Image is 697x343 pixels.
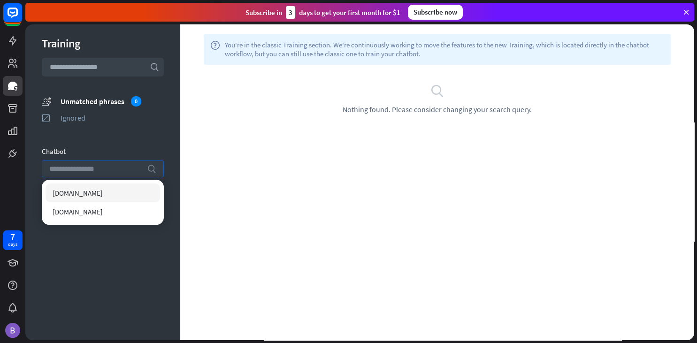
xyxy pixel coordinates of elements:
i: ignored [42,113,51,122]
i: help [210,40,220,58]
a: 7 days [3,230,23,250]
div: Unmatched phrases [61,96,164,107]
span: [DOMAIN_NAME] [53,207,103,216]
div: Training [42,36,164,51]
span: Nothing found. Please consider changing your search query. [343,105,532,114]
span: You're in the classic Training section. We're continuously working to move the features to the ne... [225,40,664,58]
button: Open LiveChat chat widget [8,4,36,32]
div: Subscribe now [408,5,463,20]
i: search [147,164,156,174]
i: search [150,62,159,72]
span: [DOMAIN_NAME] [53,189,103,198]
i: unmatched_phrases [42,96,51,106]
div: Ignored [61,113,164,122]
div: 0 [131,96,141,107]
div: days [8,241,17,248]
div: 3 [286,6,295,19]
div: Chatbot [42,147,164,156]
div: Subscribe in days to get your first month for $1 [245,6,400,19]
i: search [430,84,444,98]
div: 7 [10,233,15,241]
